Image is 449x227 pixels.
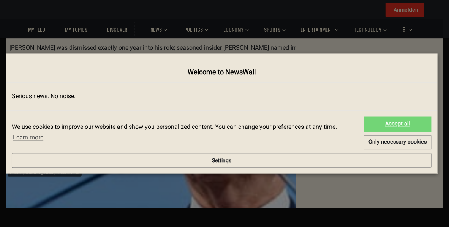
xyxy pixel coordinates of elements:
h4: Welcome to NewsWall [12,67,432,77]
p: Serious news. No noise. [12,92,432,101]
div: cookieconsent [12,117,432,150]
a: learn more about cookies [12,132,44,143]
span: We use cookies to improve our website and show you personalized content. You can change your pref... [12,123,358,143]
button: Settings [12,153,432,168]
a: deny cookies [364,135,432,150]
a: allow cookies [364,117,432,132]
